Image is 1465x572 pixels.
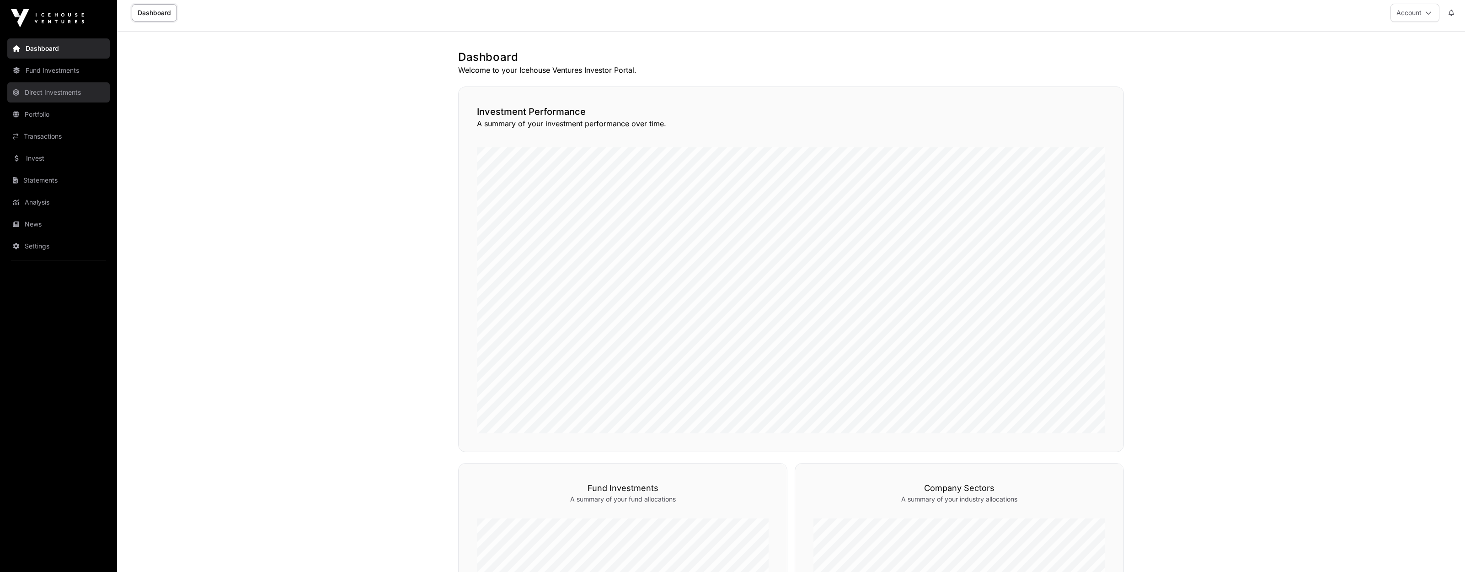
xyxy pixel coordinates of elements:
[7,126,110,146] a: Transactions
[477,118,1105,129] p: A summary of your investment performance over time.
[7,236,110,256] a: Settings
[7,170,110,190] a: Statements
[7,192,110,212] a: Analysis
[458,50,1124,65] h1: Dashboard
[458,65,1124,76] p: Welcome to your Icehouse Ventures Investor Portal.
[477,482,769,495] h3: Fund Investments
[7,214,110,234] a: News
[1390,4,1439,22] button: Account
[477,105,1105,118] h2: Investment Performance
[813,495,1105,504] p: A summary of your industry allocations
[1419,528,1465,572] iframe: Chat Widget
[7,60,110,81] a: Fund Investments
[813,482,1105,495] h3: Company Sectors
[132,4,177,22] a: Dashboard
[7,82,110,103] a: Direct Investments
[7,104,110,124] a: Portfolio
[477,495,769,504] p: A summary of your fund allocations
[7,38,110,59] a: Dashboard
[7,148,110,168] a: Invest
[11,9,84,27] img: Icehouse Ventures Logo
